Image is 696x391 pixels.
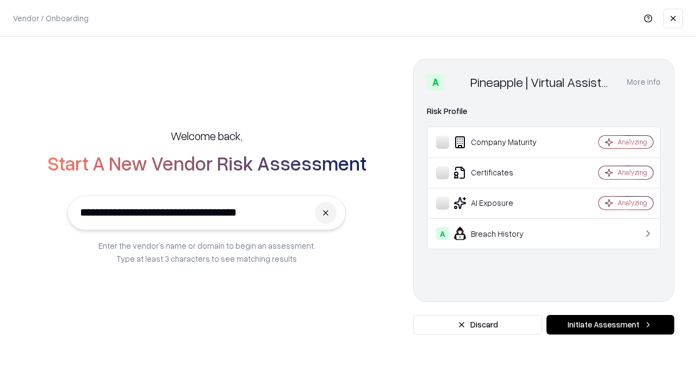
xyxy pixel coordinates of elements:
[98,239,315,265] p: Enter the vendor’s name or domain to begin an assessment. Type at least 3 characters to see match...
[436,166,566,179] div: Certificates
[449,73,466,91] img: Pineapple | Virtual Assistant Agency
[13,12,89,24] p: Vendor / Onboarding
[171,128,243,143] h5: Welcome back,
[627,72,661,92] button: More info
[436,136,566,149] div: Company Maturity
[546,315,674,335] button: Initiate Assessment
[470,73,614,91] div: Pineapple | Virtual Assistant Agency
[436,227,449,240] div: A
[427,73,444,91] div: A
[427,105,661,118] div: Risk Profile
[618,137,647,147] div: Analyzing
[436,227,566,240] div: Breach History
[47,152,366,174] h2: Start A New Vendor Risk Assessment
[618,168,647,177] div: Analyzing
[436,197,566,210] div: AI Exposure
[413,315,542,335] button: Discard
[618,198,647,207] div: Analyzing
